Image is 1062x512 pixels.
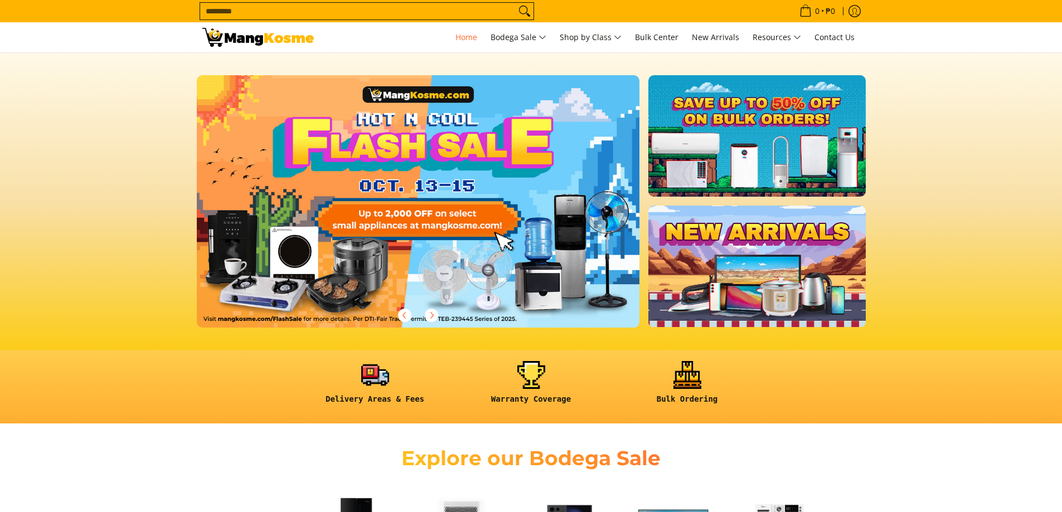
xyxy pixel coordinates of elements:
button: Next [419,303,444,328]
span: • [796,5,838,17]
a: Bodega Sale [485,22,552,52]
h2: Explore our Bodega Sale [370,446,693,471]
span: 0 [813,7,821,15]
a: Resources [747,22,807,52]
a: <h6><strong>Delivery Areas & Fees</strong></h6> [303,361,448,413]
a: Bulk Center [629,22,684,52]
span: Resources [753,31,801,45]
img: Mang Kosme: Your Home Appliances Warehouse Sale Partner! [202,28,314,47]
button: Previous [392,303,417,328]
a: Shop by Class [554,22,627,52]
span: Home [455,32,477,42]
a: Contact Us [809,22,860,52]
a: Home [450,22,483,52]
a: New Arrivals [686,22,745,52]
span: Bodega Sale [491,31,546,45]
span: New Arrivals [692,32,739,42]
button: Search [516,3,534,19]
span: Contact Us [814,32,855,42]
span: Bulk Center [635,32,678,42]
span: ₱0 [824,7,837,15]
a: <h6><strong>Warranty Coverage</strong></h6> [459,361,604,413]
span: Shop by Class [560,31,622,45]
a: <h6><strong>Bulk Ordering</strong></h6> [615,361,760,413]
a: More [197,75,676,345]
nav: Main Menu [325,22,860,52]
